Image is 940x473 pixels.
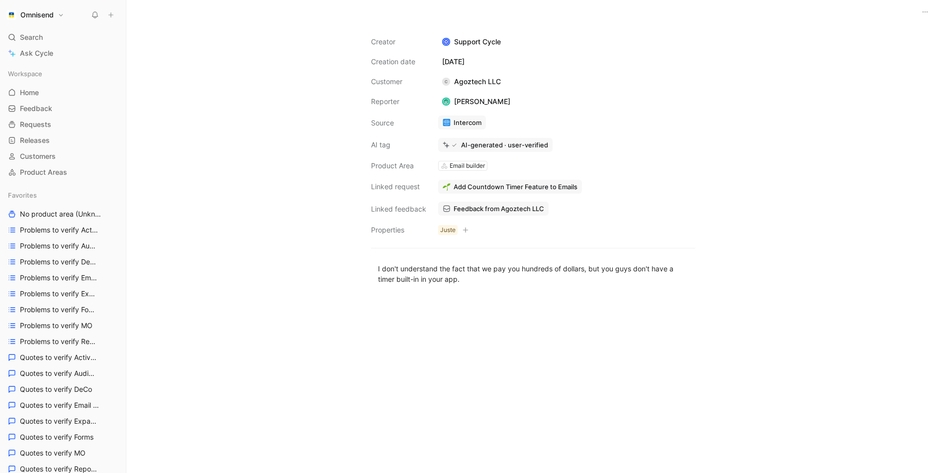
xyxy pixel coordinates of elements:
[4,85,122,100] a: Home
[20,151,56,161] span: Customers
[4,46,122,61] a: Ask Cycle
[454,204,544,213] span: Feedback from Agoztech LLC
[4,207,122,222] a: No product area (Unknowns)
[4,286,122,301] a: Problems to verify Expansion
[438,96,514,108] div: [PERSON_NAME]
[450,161,485,171] div: Email builder
[20,432,94,442] span: Quotes to verify Forms
[4,254,122,269] a: Problems to verify DeCo
[4,318,122,333] a: Problems to verify MO
[440,225,456,235] div: Juste
[438,180,582,194] button: 🌱Add Countdown Timer Feature to Emails
[371,117,426,129] div: Source
[438,76,505,88] div: Agoztech LLC
[20,416,98,426] span: Quotes to verify Expansion
[4,223,122,237] a: Problems to verify Activation
[4,117,122,132] a: Requests
[4,430,122,445] a: Quotes to verify Forms
[4,149,122,164] a: Customers
[8,190,37,200] span: Favorites
[20,241,99,251] span: Problems to verify Audience
[20,448,86,458] span: Quotes to verify MO
[4,30,122,45] div: Search
[438,202,549,216] a: Feedback from Agoztech LLC
[20,135,50,145] span: Releases
[4,350,122,365] a: Quotes to verify Activation
[378,263,688,284] div: I don't understand the fact that we pay you hundreds of dollars, but you guys don't have a timer ...
[20,31,43,43] span: Search
[20,225,99,235] span: Problems to verify Activation
[438,116,486,129] a: Intercom
[371,139,426,151] div: AI tag
[371,181,426,193] div: Linked request
[4,382,122,397] a: Quotes to verify DeCo
[20,104,52,114] span: Feedback
[4,238,122,253] a: Problems to verify Audience
[371,96,426,108] div: Reporter
[4,270,122,285] a: Problems to verify Email Builder
[4,188,122,203] div: Favorites
[454,182,577,191] span: Add Countdown Timer Feature to Emails
[371,224,426,236] div: Properties
[442,78,450,86] div: C
[20,353,98,362] span: Quotes to verify Activation
[443,183,451,191] img: 🌱
[438,56,695,68] div: [DATE]
[371,36,426,48] div: Creator
[20,257,96,267] span: Problems to verify DeCo
[6,10,16,20] img: Omnisend
[20,321,93,331] span: Problems to verify MO
[4,334,122,349] a: Problems to verify Reporting
[4,66,122,81] div: Workspace
[20,47,53,59] span: Ask Cycle
[443,99,450,105] img: avatar
[4,302,122,317] a: Problems to verify Forms
[371,160,426,172] div: Product Area
[4,165,122,180] a: Product Areas
[4,446,122,461] a: Quotes to verify MO
[4,101,122,116] a: Feedback
[20,305,97,315] span: Problems to verify Forms
[438,36,695,48] div: Support Cycle
[20,88,39,98] span: Home
[443,39,450,45] img: avatar
[461,140,548,149] div: AI-generated · user-verified
[20,400,99,410] span: Quotes to verify Email builder
[4,366,122,381] a: Quotes to verify Audience
[20,209,102,220] span: No product area (Unknowns)
[20,289,99,299] span: Problems to verify Expansion
[20,167,67,177] span: Product Areas
[371,203,426,215] div: Linked feedback
[4,8,67,22] button: OmnisendOmnisend
[371,56,426,68] div: Creation date
[20,273,100,283] span: Problems to verify Email Builder
[20,337,99,347] span: Problems to verify Reporting
[8,69,42,79] span: Workspace
[20,384,92,394] span: Quotes to verify DeCo
[371,76,426,88] div: Customer
[4,414,122,429] a: Quotes to verify Expansion
[4,133,122,148] a: Releases
[4,398,122,413] a: Quotes to verify Email builder
[20,119,51,129] span: Requests
[20,368,98,378] span: Quotes to verify Audience
[20,10,54,19] h1: Omnisend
